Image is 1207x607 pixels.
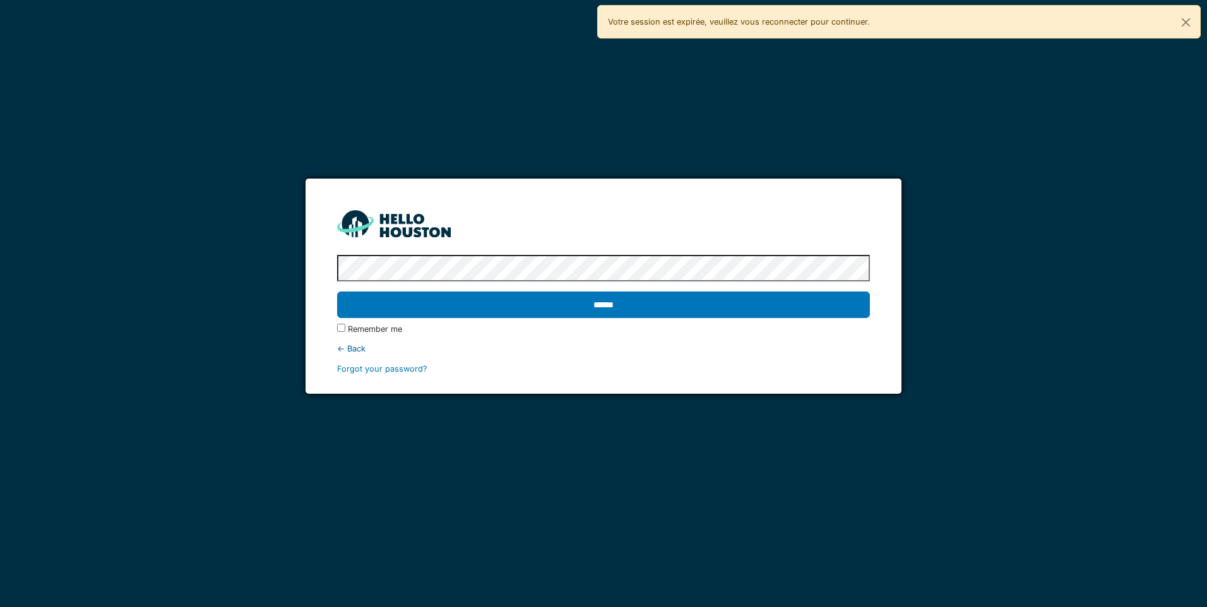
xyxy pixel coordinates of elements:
a: Forgot your password? [337,364,427,374]
div: ← Back [337,343,869,355]
div: Votre session est expirée, veuillez vous reconnecter pour continuer. [597,5,1201,38]
img: HH_line-BYnF2_Hg.png [337,210,451,237]
button: Close [1172,6,1200,39]
label: Remember me [348,323,402,335]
